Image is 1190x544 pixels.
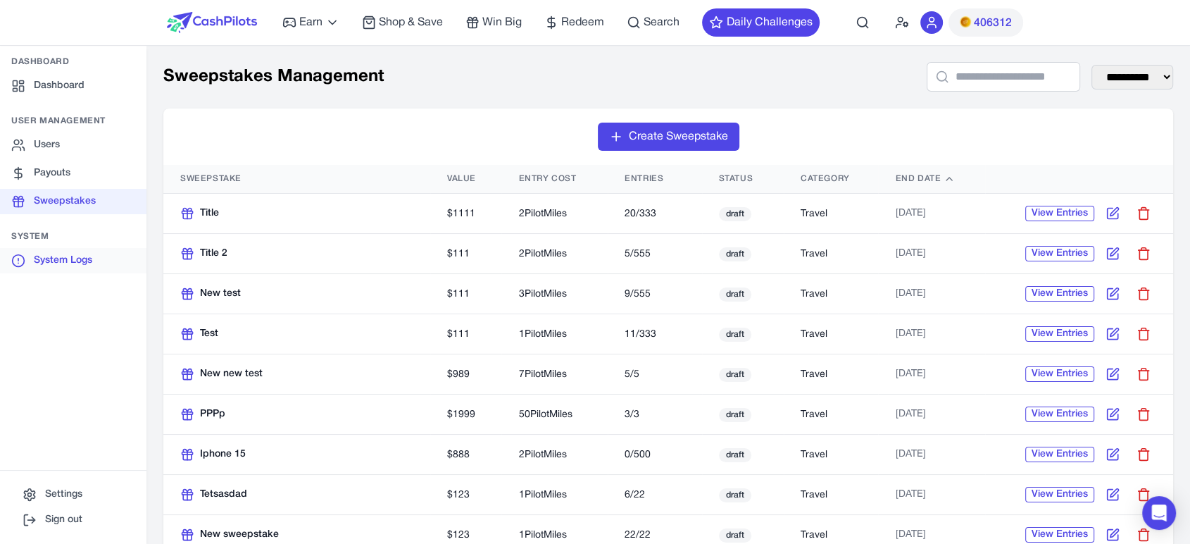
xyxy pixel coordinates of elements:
[518,490,566,500] span: 1 PilotMiles
[719,368,751,382] button: draft
[482,14,522,31] span: Win Big
[625,249,651,259] span: 5 / 555
[1025,366,1094,382] button: View Entries
[625,290,651,299] span: 9 / 555
[625,410,639,419] span: 3 / 3
[447,290,470,299] span: $ 111
[518,209,566,218] span: 2 PilotMiles
[1025,326,1094,342] button: View Entries
[518,249,566,259] span: 2 PilotMiles
[518,330,566,339] span: 1 PilotMiles
[1025,407,1094,422] button: View Entries
[163,66,384,88] h1: Sweepstakes Management
[801,290,827,299] span: Travel
[518,173,576,185] span: Entry Cost
[200,287,241,301] span: New test
[644,14,679,31] span: Search
[878,395,985,435] td: [DATE]
[379,14,443,31] span: Shop & Save
[561,14,604,31] span: Redeem
[719,488,751,502] button: draft
[282,14,339,31] a: Earn
[625,370,639,379] span: 5 / 5
[447,330,470,339] span: $ 111
[447,249,470,259] span: $ 111
[702,8,820,37] button: Daily Challenges
[362,14,443,31] a: Shop & Save
[719,173,753,185] span: Status
[878,475,985,515] td: [DATE]
[801,330,827,339] span: Travel
[465,14,522,31] a: Win Big
[1025,487,1094,502] button: View Entries
[625,450,651,459] span: 0 / 500
[447,209,475,218] span: $ 1111
[518,410,572,419] span: 50 PilotMiles
[895,173,941,185] span: End Date
[200,407,225,421] span: PPPp
[878,234,985,274] td: [DATE]
[1142,496,1176,530] div: Open Intercom Messenger
[299,14,322,31] span: Earn
[878,274,985,314] td: [DATE]
[719,328,751,342] button: draft
[801,209,827,218] span: Travel
[200,488,247,502] span: Tetsasdad
[801,410,827,419] span: Travel
[544,14,604,31] a: Redeem
[447,410,475,419] span: $ 1999
[878,194,985,234] td: [DATE]
[11,482,135,507] a: Settings
[719,448,751,462] button: draft
[625,490,645,500] span: 6 / 22
[625,209,656,218] span: 20 / 333
[11,507,135,533] button: Sign out
[719,207,751,221] button: draft
[1025,447,1094,462] button: View Entries
[625,531,651,540] span: 22 / 22
[518,370,566,379] span: 7 PilotMiles
[598,123,739,151] button: Create Sweepstake
[518,290,566,299] span: 3 PilotMiles
[801,370,827,379] span: Travel
[447,531,470,540] span: $ 123
[200,206,219,221] span: Title
[447,370,470,379] span: $ 989
[447,490,470,500] span: $ 123
[801,450,827,459] span: Travel
[878,354,985,395] td: [DATE]
[878,314,985,354] td: [DATE]
[447,173,476,185] span: Value
[801,173,850,185] span: Category
[960,16,971,27] img: PMs
[200,528,279,542] span: New sweepstake
[878,435,985,475] td: [DATE]
[1025,527,1094,543] button: View Entries
[625,173,663,185] span: Entries
[625,330,656,339] span: 11 / 333
[447,450,470,459] span: $ 888
[167,12,257,33] img: CashPilots Logo
[518,531,566,540] span: 1 PilotMiles
[627,14,679,31] a: Search
[200,367,263,381] span: New new test
[200,447,246,462] span: Iphone 15
[1025,206,1094,221] button: View Entries
[801,249,827,259] span: Travel
[200,247,227,261] span: Title 2
[719,408,751,422] button: draft
[719,288,751,302] button: draft
[1025,286,1094,302] button: View Entries
[200,327,218,341] span: Test
[801,490,827,500] span: Travel
[974,15,1012,32] span: 406312
[719,247,751,261] button: draft
[801,531,827,540] span: Travel
[948,8,1023,37] button: PMs406312
[518,450,566,459] span: 2 PilotMiles
[1025,246,1094,261] button: View Entries
[719,528,751,543] button: draft
[180,173,242,185] span: Sweepstake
